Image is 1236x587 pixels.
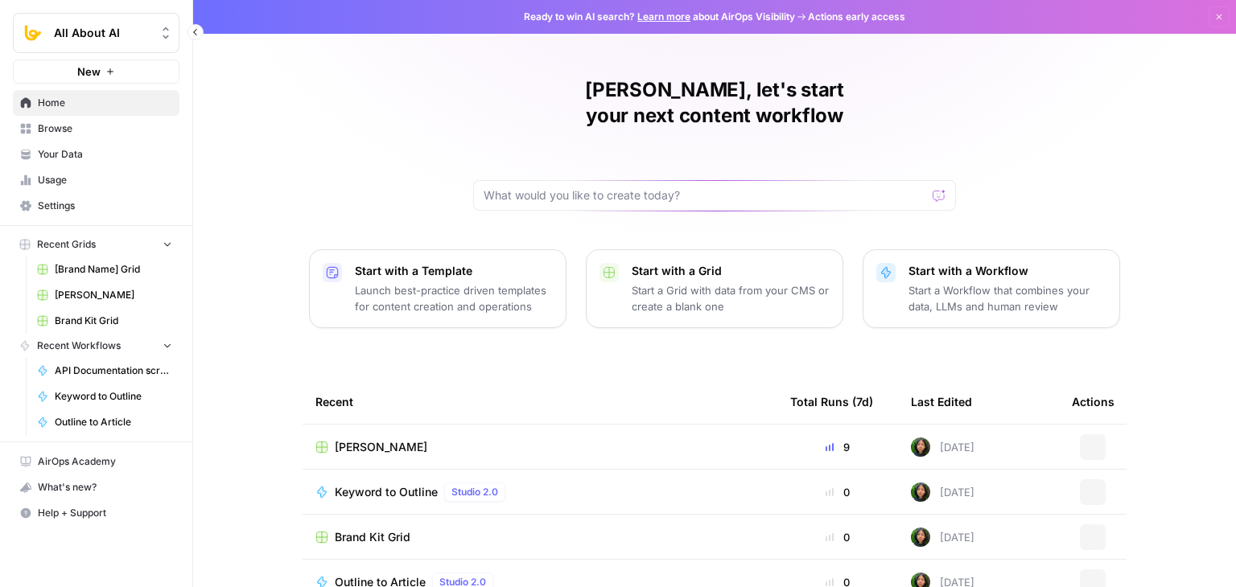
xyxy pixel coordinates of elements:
[13,500,179,526] button: Help + Support
[19,18,47,47] img: All About AI Logo
[309,249,566,328] button: Start with a TemplateLaunch best-practice driven templates for content creation and operations
[30,358,179,384] a: API Documentation scraper
[315,529,764,545] a: Brand Kit Grid
[37,339,121,353] span: Recent Workflows
[790,484,885,500] div: 0
[632,282,830,314] p: Start a Grid with data from your CMS or create a blank one
[13,142,179,167] a: Your Data
[315,439,764,455] a: [PERSON_NAME]
[911,482,930,502] img: 71gc9am4ih21sqe9oumvmopgcasf
[908,263,1106,279] p: Start with a Workflow
[911,380,972,424] div: Last Edited
[13,449,179,474] a: AirOps Academy
[524,10,795,24] span: Ready to win AI search? about AirOps Visibility
[335,529,410,545] span: Brand Kit Grid
[13,193,179,219] a: Settings
[30,409,179,435] a: Outline to Article
[30,257,179,282] a: [Brand Name] Grid
[55,262,172,277] span: [Brand Name] Grid
[13,474,179,500] button: What's new?
[637,10,690,23] a: Learn more
[586,249,843,328] button: Start with a GridStart a Grid with data from your CMS or create a blank one
[30,282,179,308] a: [PERSON_NAME]
[55,389,172,404] span: Keyword to Outline
[355,263,553,279] p: Start with a Template
[1072,380,1114,424] div: Actions
[38,96,172,110] span: Home
[38,506,172,520] span: Help + Support
[451,485,498,499] span: Studio 2.0
[13,232,179,257] button: Recent Grids
[14,475,179,499] div: What's new?
[55,363,172,378] span: API Documentation scraper
[484,187,926,203] input: What would you like to create today?
[335,439,427,455] span: [PERSON_NAME]
[908,282,1106,314] p: Start a Workflow that combines your data, LLMs and human review
[55,415,172,429] span: Outline to Article
[911,527,974,547] div: [DATE]
[335,484,438,500] span: Keyword to Outline
[38,199,172,213] span: Settings
[911,437,974,457] div: [DATE]
[355,282,553,314] p: Launch best-practice driven templates for content creation and operations
[13,90,179,116] a: Home
[30,384,179,409] a: Keyword to Outline
[315,482,764,502] a: Keyword to OutlineStudio 2.0
[790,439,885,455] div: 9
[13,334,179,358] button: Recent Workflows
[315,380,764,424] div: Recent
[38,121,172,136] span: Browse
[790,380,873,424] div: Total Runs (7d)
[13,116,179,142] a: Browse
[38,173,172,187] span: Usage
[77,64,101,80] span: New
[38,454,172,469] span: AirOps Academy
[808,10,905,24] span: Actions early access
[632,263,830,279] p: Start with a Grid
[55,314,172,328] span: Brand Kit Grid
[13,60,179,84] button: New
[13,13,179,53] button: Workspace: All About AI
[911,482,974,502] div: [DATE]
[911,437,930,457] img: 71gc9am4ih21sqe9oumvmopgcasf
[13,167,179,193] a: Usage
[38,147,172,162] span: Your Data
[790,529,885,545] div: 0
[911,527,930,547] img: 71gc9am4ih21sqe9oumvmopgcasf
[55,288,172,302] span: [PERSON_NAME]
[54,25,151,41] span: All About AI
[473,77,956,129] h1: [PERSON_NAME], let's start your next content workflow
[37,237,96,252] span: Recent Grids
[863,249,1120,328] button: Start with a WorkflowStart a Workflow that combines your data, LLMs and human review
[30,308,179,334] a: Brand Kit Grid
